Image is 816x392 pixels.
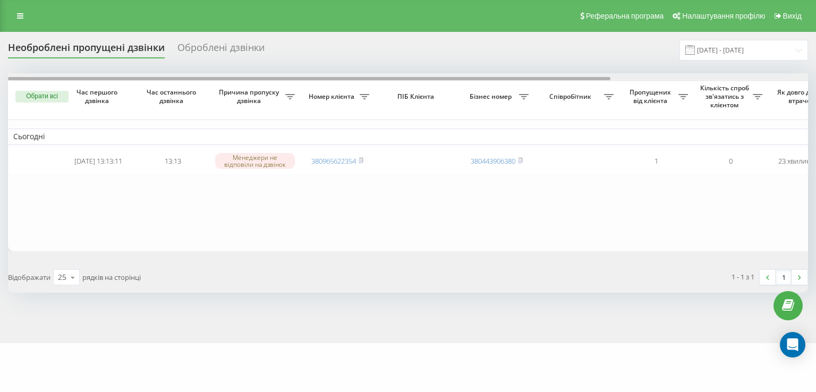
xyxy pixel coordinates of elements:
[177,42,265,58] div: Оброблені дзвінки
[624,88,678,105] span: Пропущених від клієнта
[586,12,664,20] span: Реферальна програма
[780,332,805,357] div: Open Intercom Messenger
[682,12,765,20] span: Налаштування профілю
[215,153,295,169] div: Менеджери не відповіли на дзвінок
[539,92,604,101] span: Співробітник
[8,272,50,282] span: Відображати
[619,147,693,175] td: 1
[70,88,127,105] span: Час першого дзвінка
[776,270,792,285] a: 1
[732,271,754,282] div: 1 - 1 з 1
[465,92,519,101] span: Бізнес номер
[144,88,201,105] span: Час останнього дзвінка
[215,88,285,105] span: Причина пропуску дзвінка
[693,147,768,175] td: 0
[783,12,802,20] span: Вихід
[471,156,515,166] a: 380443906380
[82,272,141,282] span: рядків на сторінці
[135,147,210,175] td: 13:13
[15,91,69,103] button: Обрати всі
[699,84,753,109] span: Кількість спроб зв'язатись з клієнтом
[384,92,450,101] span: ПІБ Клієнта
[61,147,135,175] td: [DATE] 13:13:11
[305,92,360,101] span: Номер клієнта
[8,42,165,58] div: Необроблені пропущені дзвінки
[58,272,66,283] div: 25
[311,156,356,166] a: 380965622354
